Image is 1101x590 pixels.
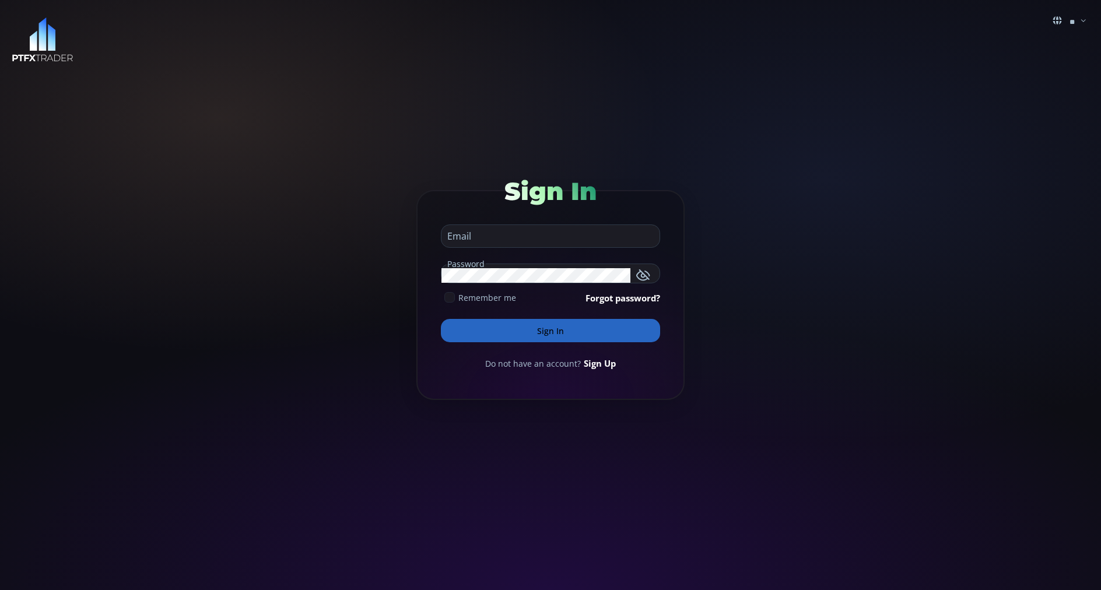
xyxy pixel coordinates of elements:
div: Do not have an account? [441,357,660,370]
a: Forgot password? [585,292,660,304]
img: LOGO [12,17,73,62]
a: Sign Up [584,357,616,370]
span: Sign In [504,176,597,206]
span: Remember me [458,292,516,304]
button: Sign In [441,319,660,342]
